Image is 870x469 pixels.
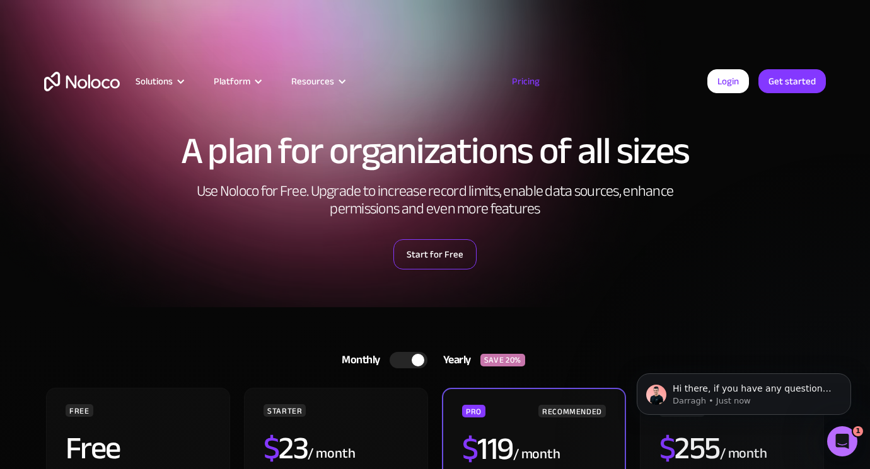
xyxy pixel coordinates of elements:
[326,351,390,370] div: Monthly
[120,73,198,89] div: Solutions
[618,347,870,435] iframe: Intercom notifications message
[462,405,485,417] div: PRO
[513,444,560,465] div: / month
[393,239,477,269] a: Start for Free
[853,426,863,436] span: 1
[136,73,173,89] div: Solutions
[275,73,359,89] div: Resources
[538,405,606,417] div: RECOMMENDED
[214,73,250,89] div: Platform
[264,404,306,417] div: STARTER
[308,444,355,464] div: / month
[480,354,525,366] div: SAVE 20%
[827,426,857,456] iframe: Intercom live chat
[659,432,720,464] h2: 255
[44,72,120,91] a: home
[720,444,767,464] div: / month
[707,69,749,93] a: Login
[496,73,555,89] a: Pricing
[291,73,334,89] div: Resources
[427,351,480,370] div: Yearly
[183,183,687,218] h2: Use Noloco for Free. Upgrade to increase record limits, enable data sources, enhance permissions ...
[66,432,120,464] h2: Free
[264,432,308,464] h2: 23
[66,404,93,417] div: FREE
[758,69,826,93] a: Get started
[44,132,826,170] h1: A plan for organizations of all sizes
[462,433,513,465] h2: 119
[198,73,275,89] div: Platform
